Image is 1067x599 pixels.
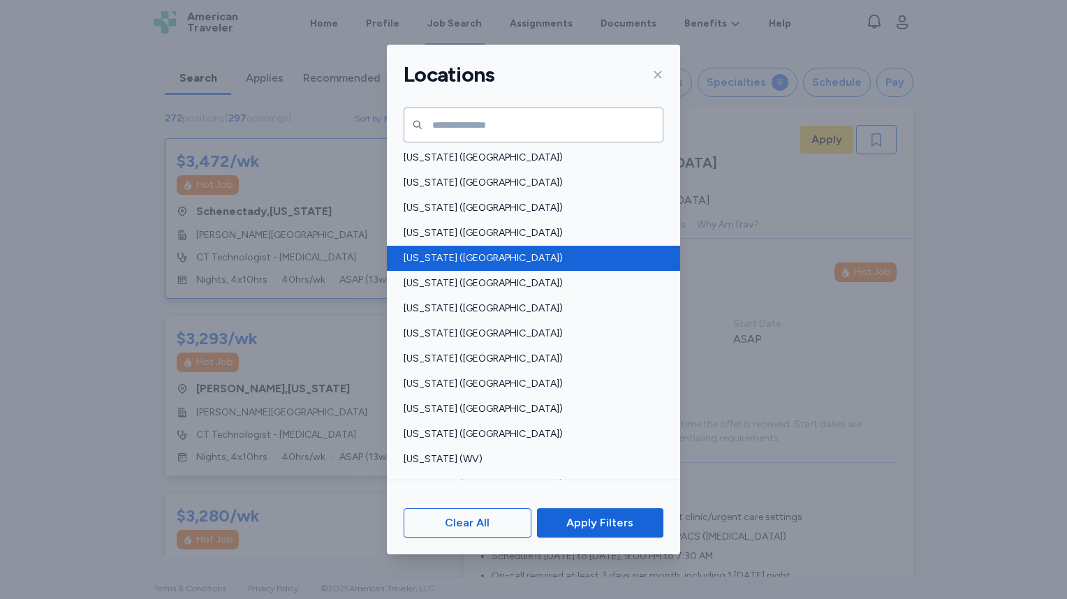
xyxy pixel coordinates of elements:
span: [US_STATE] ([GEOGRAPHIC_DATA]) [404,201,655,215]
span: [US_STATE] ([GEOGRAPHIC_DATA]) [404,478,655,491]
span: Apply Filters [566,515,633,531]
span: [US_STATE] ([GEOGRAPHIC_DATA]) [404,377,655,391]
span: [US_STATE] ([GEOGRAPHIC_DATA]) [404,427,655,441]
span: [US_STATE] ([GEOGRAPHIC_DATA]) [404,352,655,366]
span: [US_STATE] ([GEOGRAPHIC_DATA]) [404,226,655,240]
span: [US_STATE] ([GEOGRAPHIC_DATA]) [404,327,655,341]
span: [US_STATE] ([GEOGRAPHIC_DATA]) [404,176,655,190]
h1: Locations [404,61,494,88]
span: [US_STATE] ([GEOGRAPHIC_DATA]) [404,302,655,316]
button: Apply Filters [537,508,663,538]
span: [US_STATE] ([GEOGRAPHIC_DATA]) [404,276,655,290]
button: Clear All [404,508,531,538]
span: [US_STATE] ([GEOGRAPHIC_DATA]) [404,251,655,265]
span: [US_STATE] (WV) [404,452,655,466]
span: Clear All [445,515,490,531]
span: [US_STATE] ([GEOGRAPHIC_DATA]) [404,402,655,416]
span: [US_STATE] ([GEOGRAPHIC_DATA]) [404,151,655,165]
